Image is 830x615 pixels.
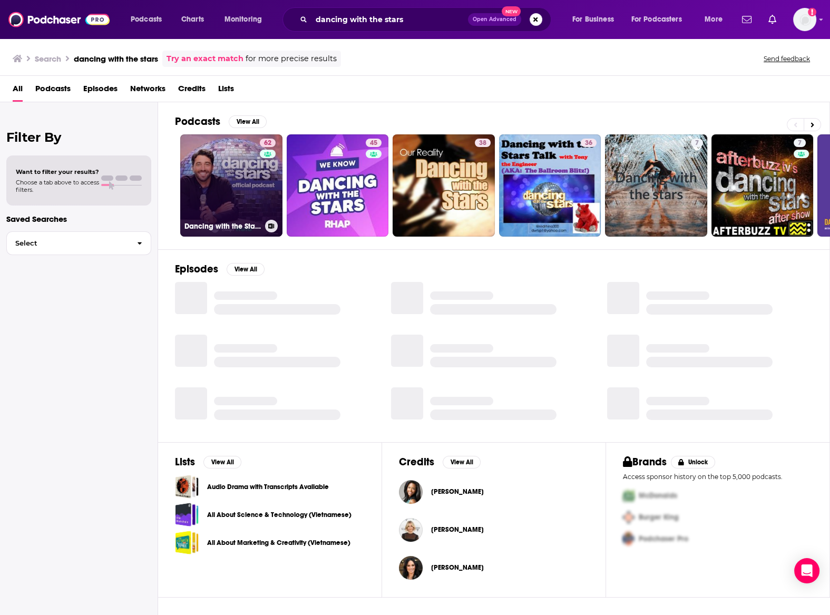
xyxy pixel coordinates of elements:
[623,473,813,481] p: Access sponsor history on the top 5,000 podcasts.
[218,80,234,102] a: Lists
[764,11,780,28] a: Show notifications dropdown
[292,7,561,32] div: Search podcasts, credits, & more...
[229,115,267,128] button: View All
[619,485,639,506] img: First Pro Logo
[13,80,23,102] a: All
[178,80,206,102] a: Credits
[264,138,271,149] span: 62
[130,80,165,102] a: Networks
[760,54,813,63] button: Send feedback
[6,130,151,145] h2: Filter By
[16,168,99,175] span: Want to filter your results?
[175,262,218,276] h2: Episodes
[671,456,716,468] button: Unlock
[8,9,110,30] img: Podchaser - Follow, Share and Rate Podcasts
[175,531,199,554] a: All About Marketing & Creativity (Vietnamese)
[175,115,220,128] h2: Podcasts
[619,506,639,528] img: Second Pro Logo
[175,455,195,468] h2: Lists
[83,80,118,102] a: Episodes
[184,222,261,231] h3: Dancing with the Stars Official Podcast
[35,80,71,102] a: Podcasts
[175,503,199,526] a: All About Science & Technology (Vietnamese)
[619,528,639,550] img: Third Pro Logo
[705,12,722,27] span: More
[711,134,814,237] a: 7
[224,12,262,27] span: Monitoring
[131,12,162,27] span: Podcasts
[431,563,484,572] a: Heidi D’Amelio
[6,214,151,224] p: Saved Searches
[246,53,337,65] span: for more precise results
[207,481,329,493] a: Audio Drama with Transcripts Available
[207,509,351,521] a: All About Science & Technology (Vietnamese)
[691,139,703,147] a: 7
[793,8,816,31] img: User Profile
[399,455,481,468] a: CreditsView All
[697,11,736,28] button: open menu
[631,12,682,27] span: For Podcasters
[399,480,423,504] img: Britt Stewart
[175,475,199,499] a: Audio Drama with Transcripts Available
[808,8,816,16] svg: Add a profile image
[399,518,423,542] a: Julianne Hough
[260,139,276,147] a: 62
[399,475,589,509] button: Britt StewartBritt Stewart
[431,563,484,572] span: [PERSON_NAME]
[499,134,601,237] a: 36
[175,262,265,276] a: EpisodesView All
[798,138,802,149] span: 7
[227,263,265,276] button: View All
[167,53,243,65] a: Try an exact match
[793,8,816,31] button: Show profile menu
[175,455,241,468] a: ListsView All
[623,455,667,468] h2: Brands
[399,513,589,546] button: Julianne HoughJulianne Hough
[738,11,756,28] a: Show notifications dropdown
[624,11,697,28] button: open menu
[74,54,158,64] h3: dancing with the stars
[399,551,589,584] button: Heidi D’AmelioHeidi D’Amelio
[431,525,484,534] span: [PERSON_NAME]
[366,139,382,147] a: 45
[639,534,688,543] span: Podchaser Pro
[793,8,816,31] span: Logged in as anna.andree
[399,455,434,468] h2: Credits
[443,456,481,468] button: View All
[203,456,241,468] button: View All
[431,487,484,496] a: Britt Stewart
[479,138,486,149] span: 38
[287,134,389,237] a: 45
[207,537,350,549] a: All About Marketing & Creativity (Vietnamese)
[572,12,614,27] span: For Business
[393,134,495,237] a: 38
[585,138,592,149] span: 36
[123,11,175,28] button: open menu
[794,558,819,583] div: Open Intercom Messenger
[7,240,129,247] span: Select
[35,54,61,64] h3: Search
[370,138,377,149] span: 45
[175,115,267,128] a: PodcastsView All
[468,13,521,26] button: Open AdvancedNew
[581,139,597,147] a: 36
[180,134,282,237] a: 62Dancing with the Stars Official Podcast
[399,556,423,580] img: Heidi D’Amelio
[6,231,151,255] button: Select
[311,11,468,28] input: Search podcasts, credits, & more...
[639,491,677,500] span: McDonalds
[639,513,679,522] span: Burger King
[431,525,484,534] a: Julianne Hough
[16,179,99,193] span: Choose a tab above to access filters.
[794,139,806,147] a: 7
